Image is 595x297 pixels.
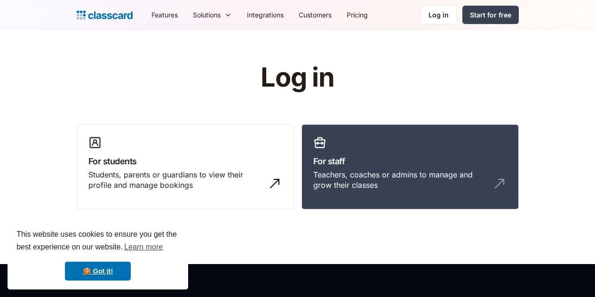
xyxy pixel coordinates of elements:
h3: For students [88,155,282,168]
div: Solutions [185,4,239,25]
a: Integrations [239,4,291,25]
div: Log in [428,10,449,20]
div: Solutions [193,10,221,20]
a: Features [144,4,185,25]
a: For staffTeachers, coaches or admins to manage and grow their classes [301,124,519,210]
a: home [77,8,133,22]
div: Teachers, coaches or admins to manage and grow their classes [313,169,488,191]
a: dismiss cookie message [65,262,131,281]
a: Log in [420,5,457,24]
span: This website uses cookies to ensure you get the best experience on our website. [16,229,179,254]
h1: Log in [148,63,447,92]
h3: For staff [313,155,507,168]
a: Customers [291,4,339,25]
div: Students, parents or guardians to view their profile and manage bookings [88,169,263,191]
a: Start for free [462,6,519,24]
div: Start for free [470,10,511,20]
a: Pricing [339,4,375,25]
a: learn more about cookies [123,240,164,254]
a: For studentsStudents, parents or guardians to view their profile and manage bookings [77,124,294,210]
div: cookieconsent [8,220,188,289]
